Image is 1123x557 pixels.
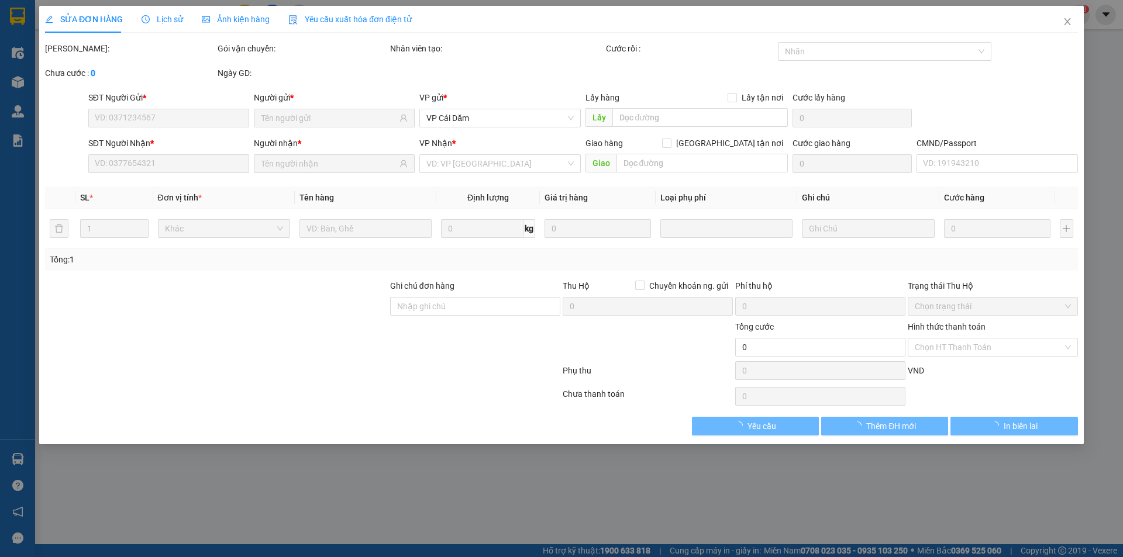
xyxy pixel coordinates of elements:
[735,421,747,430] span: loading
[853,421,866,430] span: loading
[585,139,623,148] span: Giao hàng
[1051,6,1084,39] button: Close
[798,186,939,209] th: Ghi chú
[467,193,509,202] span: Định lượng
[50,219,68,238] button: delete
[802,219,935,238] input: Ghi Chú
[91,68,95,78] b: 0
[545,219,651,238] input: 0
[50,253,433,266] div: Tổng: 1
[951,417,1078,435] button: In biên lai
[747,420,776,433] span: Yêu cầu
[671,137,788,150] span: [GEOGRAPHIC_DATA] tận nơi
[390,297,560,316] input: Ghi chú đơn hàng
[908,366,924,375] span: VND
[656,186,797,209] th: Loại phụ phí
[299,193,334,202] span: Tên hàng
[735,322,774,331] span: Tổng cước
[735,279,905,297] div: Phí thu hộ
[545,193,588,202] span: Giá trị hàng
[908,279,1078,292] div: Trạng thái Thu Hộ
[45,67,215,79] div: Chưa cước :
[427,109,574,127] span: VP Cái Dăm
[737,91,788,104] span: Lấy tận nơi
[585,93,619,102] span: Lấy hàng
[261,112,397,124] input: Tên người gửi
[793,93,845,102] label: Cước lấy hàng
[218,42,388,55] div: Gói vận chuyển:
[561,364,734,385] div: Phụ thu
[1063,17,1072,26] span: close
[400,160,408,168] span: user
[1004,420,1038,433] span: In biên lai
[692,417,819,435] button: Yêu cầu
[165,220,283,237] span: Khác
[1060,219,1073,238] button: plus
[254,137,415,150] div: Người nhận
[142,15,150,23] span: clock-circle
[81,193,90,202] span: SL
[254,91,415,104] div: Người gửi
[866,420,916,433] span: Thêm ĐH mới
[606,42,776,55] div: Cước rồi :
[908,322,986,331] label: Hình thức thanh toán
[142,15,183,24] span: Lịch sử
[288,15,412,24] span: Yêu cầu xuất hóa đơn điện tử
[793,139,850,148] label: Cước giao hàng
[420,91,581,104] div: VP gửi
[523,219,535,238] span: kg
[202,15,270,24] span: Ảnh kiện hàng
[390,42,604,55] div: Nhân viên tạo:
[793,154,912,173] input: Cước giao hàng
[45,15,123,24] span: SỬA ĐƠN HÀNG
[561,388,734,408] div: Chưa thanh toán
[88,91,249,104] div: SĐT Người Gửi
[821,417,948,435] button: Thêm ĐH mới
[261,157,397,170] input: Tên người nhận
[585,108,612,127] span: Lấy
[88,137,249,150] div: SĐT Người Nhận
[917,137,1077,150] div: CMND/Passport
[616,154,788,172] input: Dọc đường
[45,42,215,55] div: [PERSON_NAME]:
[202,15,210,23] span: picture
[793,109,912,127] input: Cước lấy hàng
[991,421,1004,430] span: loading
[158,193,202,202] span: Đơn vị tính
[390,281,454,290] label: Ghi chú đơn hàng
[944,193,984,202] span: Cước hàng
[645,279,733,292] span: Chuyển khoản ng. gửi
[563,281,590,290] span: Thu Hộ
[585,154,616,172] span: Giao
[420,139,453,148] span: VP Nhận
[288,15,298,25] img: icon
[299,219,432,238] input: VD: Bàn, Ghế
[612,108,788,127] input: Dọc đường
[915,297,1071,315] span: Chọn trạng thái
[45,15,53,23] span: edit
[400,114,408,122] span: user
[944,219,1050,238] input: 0
[218,67,388,79] div: Ngày GD:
